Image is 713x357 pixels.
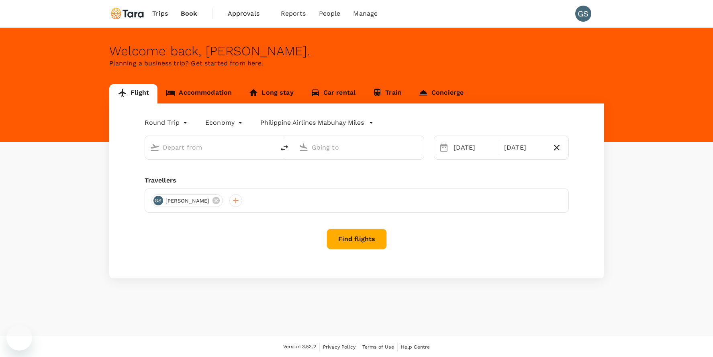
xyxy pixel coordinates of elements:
span: Help Centre [401,344,430,350]
div: [DATE] [450,140,498,156]
a: Accommodation [157,84,240,103]
span: People [319,9,341,18]
img: Tara Climate Ltd [109,5,146,22]
a: Car rental [302,84,364,103]
a: Concierge [410,84,472,103]
a: Terms of Use [362,343,394,351]
p: Philippine Airlines Mabuhay Miles [260,118,364,128]
span: [PERSON_NAME] [161,197,215,205]
a: Train [364,84,410,103]
input: Depart from [163,141,258,154]
button: Open [269,146,271,148]
div: Round Trip [145,116,190,129]
div: GS [153,196,163,205]
button: delete [275,138,294,158]
span: Manage [353,9,378,18]
span: Terms of Use [362,344,394,350]
button: Open [418,146,420,148]
span: Book [181,9,198,18]
a: Help Centre [401,343,430,351]
iframe: Button to launch messaging window [6,325,32,351]
a: Privacy Policy [323,343,355,351]
div: Economy [205,116,244,129]
a: Long stay [240,84,302,103]
div: GS [575,6,591,22]
button: Find flights [327,229,387,249]
span: Version 3.53.2 [283,343,316,351]
div: Travellers [145,176,569,185]
span: Privacy Policy [323,344,355,350]
span: Trips [152,9,168,18]
a: Flight [109,84,158,103]
input: Going to [312,141,407,154]
div: [DATE] [501,140,548,156]
span: Approvals [228,9,268,18]
button: Philippine Airlines Mabuhay Miles [260,118,374,128]
div: GS[PERSON_NAME] [151,194,223,207]
p: Planning a business trip? Get started from here. [109,59,604,68]
div: Welcome back , [PERSON_NAME] . [109,44,604,59]
span: Reports [281,9,306,18]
